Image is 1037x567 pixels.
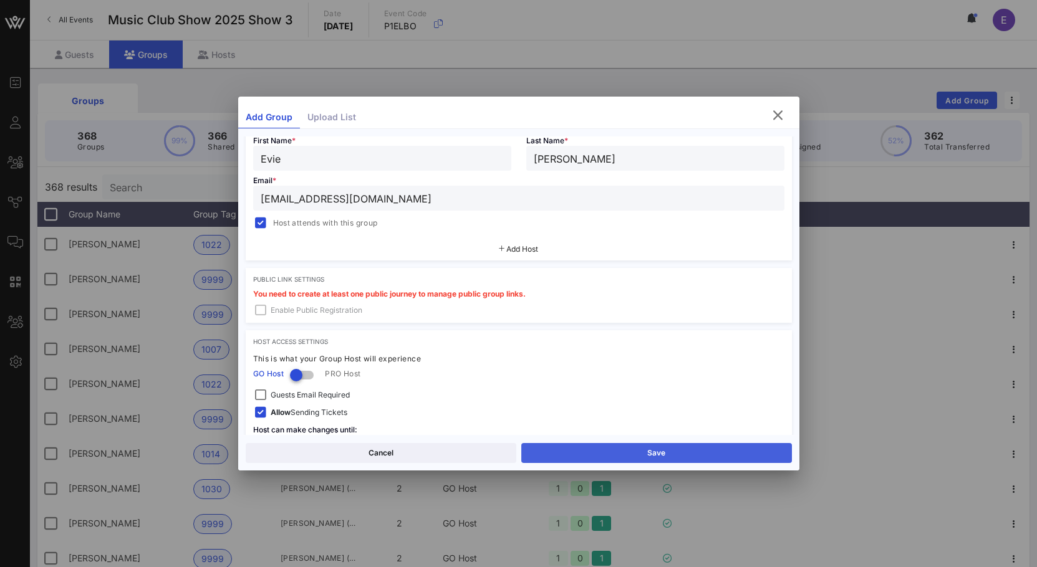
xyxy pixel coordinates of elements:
button: Add Host [499,245,538,253]
div: This is what your Group Host will experience [253,353,784,365]
span: You need to create at least one public journey to manage public group links. [253,289,526,298]
div: Public Link Settings [253,275,784,283]
strong: Allow [271,407,291,417]
span: Sending Tickets [271,406,347,419]
span: Add Host [506,244,538,254]
span: PRO Host [325,368,360,380]
span: Guests Email Required [271,389,350,401]
span: First Name [253,136,296,145]
span: Host can make changes until: [253,425,357,434]
span: Last Name [526,136,568,145]
span: GO Host [253,368,284,380]
div: Upload List [300,107,364,128]
div: Host Access Settings [253,338,784,345]
button: Save [521,443,792,463]
span: Host attends with this group [273,217,378,229]
span: Email [253,176,276,185]
button: Cancel [246,443,516,463]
